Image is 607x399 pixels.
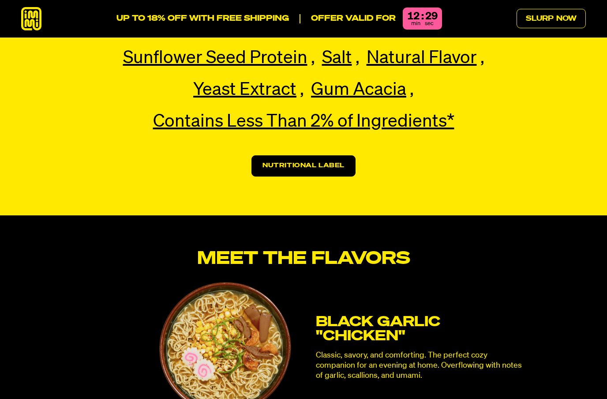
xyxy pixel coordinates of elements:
[316,315,524,343] h3: Black Garlic "Chicken"
[251,155,356,177] a: Nutritional Label
[367,49,477,67] span: Natural Flavor
[407,11,420,22] div: 12
[4,358,95,395] iframe: Marketing Popup
[193,81,296,99] span: Yeast Extract
[123,49,307,67] span: Sunflower Seed Protein
[116,14,289,24] p: UP TO 18% OFF WITH FREE SHIPPING
[425,11,438,22] div: 29
[311,81,406,99] span: Gum Acacia
[421,11,423,22] div: :
[300,14,396,24] p: Offer valid for
[153,113,454,131] span: Contains Less Than 2% of Ingredients*
[322,49,352,67] span: Salt
[316,350,524,381] p: Classic, savory, and comforting. The perfect cozy companion for an evening at home. Overflowing w...
[425,21,434,26] span: sec
[21,250,586,268] h2: Meet the flavors
[411,21,420,26] span: min
[517,9,586,28] a: Slurp Now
